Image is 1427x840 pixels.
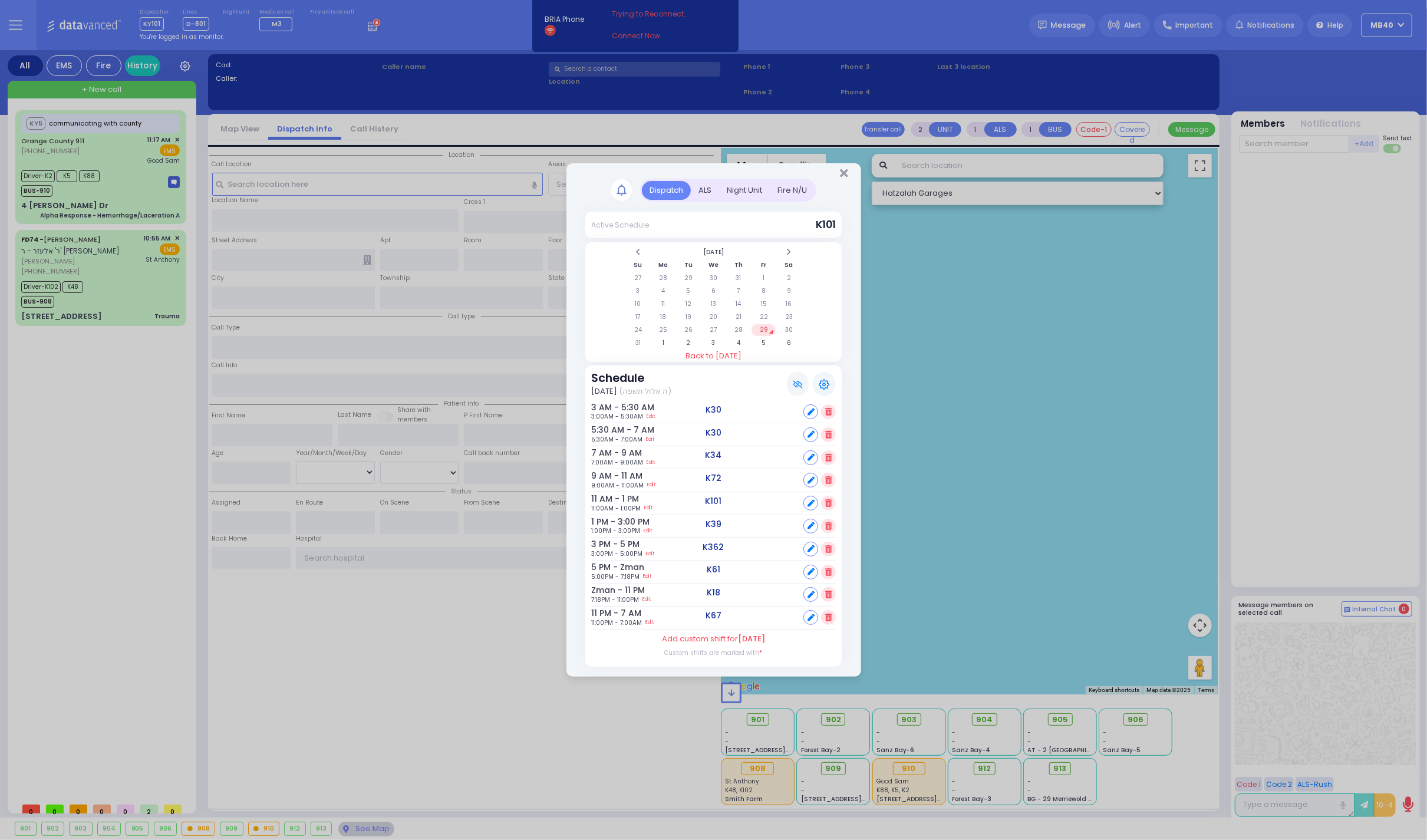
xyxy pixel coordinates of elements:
[651,259,675,271] th: Mo
[777,337,801,349] td: 6
[727,337,751,349] td: 4
[777,272,801,284] td: 2
[591,549,642,558] span: 3:00PM - 5:00PM
[738,633,765,644] span: [DATE]
[677,337,701,349] td: 2
[642,595,651,604] a: Edit
[701,311,726,323] td: 20
[619,386,671,397] span: (ה אלול תשפה)
[591,539,624,549] h6: 3 PM - 5 PM
[591,435,642,444] span: 5:30AM - 7:00AM
[591,595,639,604] span: 7:18PM - 11:00PM
[591,481,644,490] span: 9:00AM - 11:00AM
[677,324,701,336] td: 26
[770,181,815,200] div: Fire N/U
[752,311,776,323] td: 22
[591,572,640,581] span: 5:00PM - 7:18PM
[647,481,655,490] a: Edit
[727,324,751,336] td: 28
[647,458,655,467] a: Edit
[591,220,649,230] div: Active Schedule
[585,350,842,362] a: Back to [DATE]
[719,181,770,200] div: Night Unit
[701,337,726,349] td: 3
[646,435,654,444] a: Edit
[591,494,624,504] h6: 11 AM - 1 PM
[647,412,655,421] a: Edit
[626,272,650,284] td: 27
[591,517,624,527] h6: 1 PM - 3:00 PM
[677,259,701,271] th: Tu
[591,403,624,413] h6: 3 AM - 5:30 AM
[591,608,624,618] h6: 11 PM - 7 AM
[703,542,724,552] h5: K362
[626,324,650,336] td: 24
[591,526,640,535] span: 1:00PM - 3:00PM
[777,285,801,297] td: 9
[727,285,751,297] td: 7
[786,248,792,256] span: Next Month
[816,218,836,232] span: K101
[591,425,624,435] h6: 5:30 AM - 7 AM
[591,618,642,627] span: 11:00PM - 7:00AM
[706,473,721,483] h5: K72
[752,324,776,336] td: 29
[706,405,721,415] h5: K30
[643,572,651,581] a: Edit
[727,259,751,271] th: Th
[706,611,721,621] h5: K67
[651,337,675,349] td: 1
[591,585,624,595] h6: Zman - 11 PM
[651,246,776,258] th: Select Month
[677,298,701,310] td: 12
[701,298,726,310] td: 13
[591,412,643,421] span: 3:00AM - 5:30AM
[752,259,776,271] th: Fr
[646,549,654,558] a: Edit
[626,259,650,271] th: Su
[727,272,751,284] td: 31
[701,272,726,284] td: 30
[591,471,624,481] h6: 9 AM - 11 AM
[651,272,675,284] td: 28
[691,181,719,200] div: ALS
[651,324,675,336] td: 25
[626,311,650,323] td: 17
[591,458,643,467] span: 7:00AM - 9:00AM
[651,285,675,297] td: 4
[651,311,675,323] td: 18
[706,519,721,529] h5: K39
[777,298,801,310] td: 16
[727,311,751,323] td: 21
[591,504,641,513] span: 11:00AM - 1:00PM
[706,428,721,438] h5: K30
[752,272,776,284] td: 1
[706,496,722,506] h5: K101
[677,311,701,323] td: 19
[777,324,801,336] td: 30
[677,285,701,297] td: 5
[662,633,765,645] label: Add custom shift for
[707,565,720,575] h5: K61
[651,298,675,310] td: 11
[635,248,641,256] span: Previous Month
[707,588,720,598] h5: K18
[727,298,751,310] td: 14
[752,285,776,297] td: 8
[644,504,652,513] a: Edit
[677,272,701,284] td: 29
[777,311,801,323] td: 23
[626,337,650,349] td: 31
[840,167,848,179] button: Close
[591,386,617,397] span: [DATE]
[642,181,691,200] div: Dispatch
[706,450,722,460] h5: K34
[777,259,801,271] th: Sa
[701,324,726,336] td: 27
[591,371,671,385] h3: Schedule
[591,562,624,572] h6: 5 PM - Zman
[701,285,726,297] td: 6
[626,298,650,310] td: 10
[626,285,650,297] td: 3
[701,259,726,271] th: We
